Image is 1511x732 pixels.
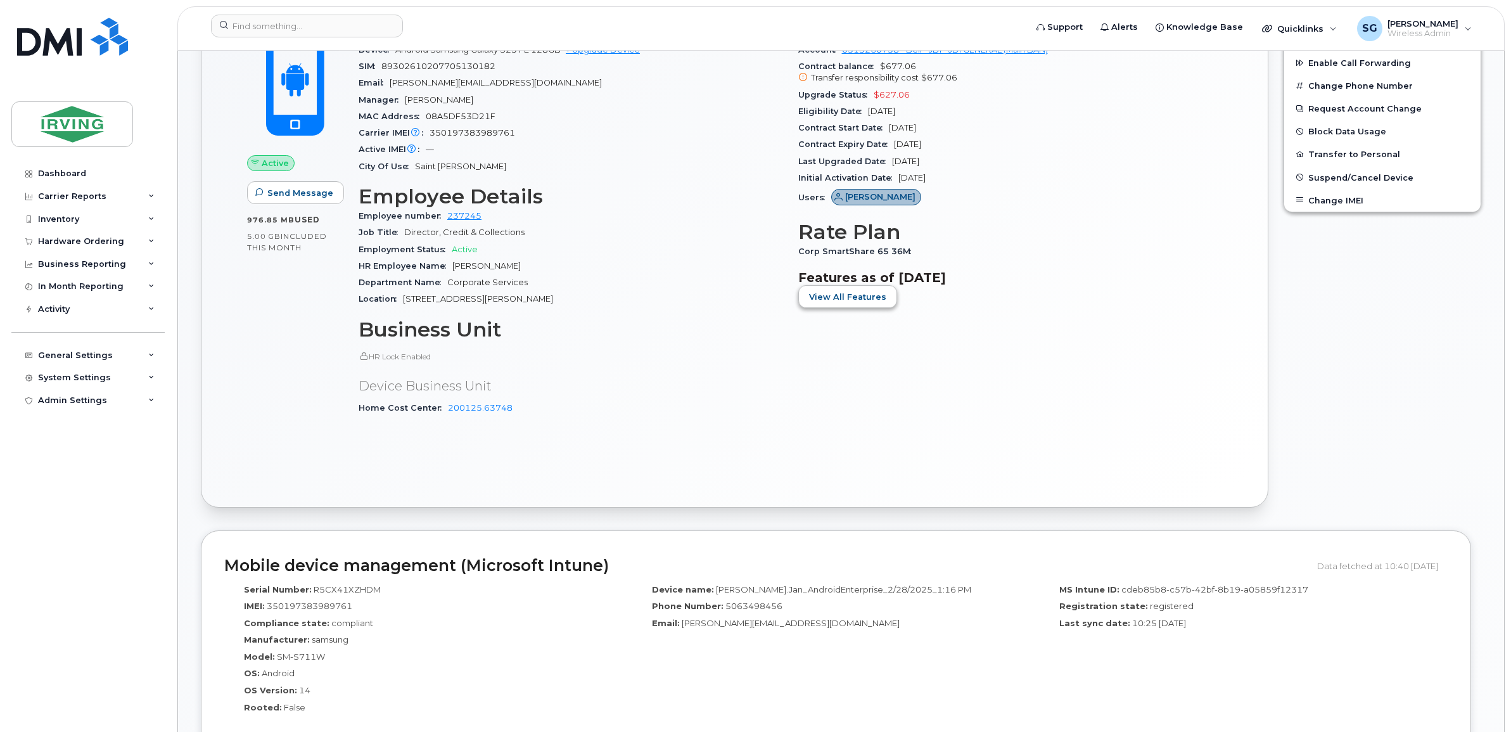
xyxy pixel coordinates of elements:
[1284,97,1481,120] button: Request Account Change
[452,261,521,271] span: [PERSON_NAME]
[426,144,434,154] span: —
[652,617,680,629] label: Email:
[381,61,495,71] span: 89302610207705130182
[1059,617,1130,629] label: Last sync date:
[1317,554,1448,578] div: Data fetched at 10:40 [DATE]
[359,403,448,413] span: Home Cost Center
[1284,51,1481,74] button: Enable Call Forwarding
[682,618,900,628] span: [PERSON_NAME][EMAIL_ADDRESS][DOMAIN_NAME]
[1348,16,1481,41] div: Sheryl Galorport
[359,112,426,121] span: MAC Address
[798,173,898,183] span: Initial Activation Date
[247,215,295,224] span: 976.85 MB
[652,584,714,596] label: Device name:
[447,211,481,221] a: 237245
[359,261,452,271] span: HR Employee Name
[359,318,783,341] h3: Business Unit
[211,15,403,37] input: Find something...
[1059,600,1148,612] label: Registration state:
[247,181,344,204] button: Send Message
[244,702,282,714] label: Rooted:
[267,187,333,199] span: Send Message
[798,270,1223,285] h3: Features as of [DATE]
[842,45,1048,55] a: 0513260758 - Bell - JDI - JDI GENERAL (Main BAN)
[798,90,874,100] span: Upgrade Status
[331,618,373,628] span: compliant
[359,228,404,237] span: Job Title
[798,285,897,308] button: View All Features
[224,557,1308,575] h2: Mobile device management (Microsoft Intune)
[359,78,390,87] span: Email
[892,157,919,166] span: [DATE]
[295,215,320,224] span: used
[244,584,312,596] label: Serial Number:
[652,600,724,612] label: Phone Number:
[1284,120,1481,143] button: Block Data Usage
[244,667,260,679] label: OS:
[898,173,926,183] span: [DATE]
[403,294,553,304] span: [STREET_ADDRESS][PERSON_NAME]
[359,278,447,287] span: Department Name
[359,128,430,138] span: Carrier IMEI
[1047,21,1083,34] span: Support
[404,228,525,237] span: Director, Credit & Collections
[359,351,783,362] p: HR Lock Enabled
[395,45,561,55] span: Android Samsung Galaxy S23 FE 128GB
[725,601,782,611] span: 5063498456
[1092,15,1147,40] a: Alerts
[798,123,889,132] span: Contract Start Date
[831,193,922,202] a: [PERSON_NAME]
[1253,16,1346,41] div: Quicklinks
[244,651,275,663] label: Model:
[1059,584,1119,596] label: MS Intune ID:
[894,139,921,149] span: [DATE]
[415,162,506,171] span: Saint [PERSON_NAME]
[244,684,297,697] label: OS Version:
[267,601,352,611] span: 350197383989761
[247,231,327,252] span: included this month
[809,291,886,303] span: View All Features
[1132,618,1186,628] span: 10:25 [DATE]
[921,73,957,82] span: $677.06
[1150,601,1194,611] span: registered
[798,221,1223,243] h3: Rate Plan
[811,73,919,82] span: Transfer responsibility cost
[1284,166,1481,189] button: Suspend/Cancel Device
[874,90,910,100] span: $627.06
[798,157,892,166] span: Last Upgraded Date
[359,211,447,221] span: Employee number
[845,191,915,203] span: [PERSON_NAME]
[299,685,310,695] span: 14
[1308,58,1411,68] span: Enable Call Forwarding
[868,106,895,116] span: [DATE]
[359,45,395,55] span: Device
[1277,23,1323,34] span: Quicklinks
[1111,21,1138,34] span: Alerts
[716,584,971,594] span: [PERSON_NAME].Jan_AndroidEnterprise_2/28/2025_1:16 PM
[314,584,381,594] span: R5CX41XZHDM
[1121,584,1308,594] span: cdeb85b8-c57b-42bf-8b19-a05859f12317
[1308,172,1413,182] span: Suspend/Cancel Device
[1387,29,1458,39] span: Wireless Admin
[798,61,1223,84] span: $677.06
[405,95,473,105] span: [PERSON_NAME]
[359,294,403,304] span: Location
[1362,21,1377,36] span: SG
[798,193,831,202] span: Users
[448,403,513,413] a: 200125.63748
[430,128,515,138] span: 350197383989761
[359,245,452,254] span: Employment Status
[798,247,917,256] span: Corp SmartShare 65 36M
[359,162,415,171] span: City Of Use
[244,634,310,646] label: Manufacturer:
[284,702,305,712] span: False
[447,278,528,287] span: Corporate Services
[359,95,405,105] span: Manager
[1166,21,1243,34] span: Knowledge Base
[244,617,329,629] label: Compliance state:
[566,45,640,55] a: + Upgrade Device
[247,232,281,241] span: 5.00 GB
[390,78,602,87] span: [PERSON_NAME][EMAIL_ADDRESS][DOMAIN_NAME]
[359,61,381,71] span: SIM
[1284,143,1481,165] button: Transfer to Personal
